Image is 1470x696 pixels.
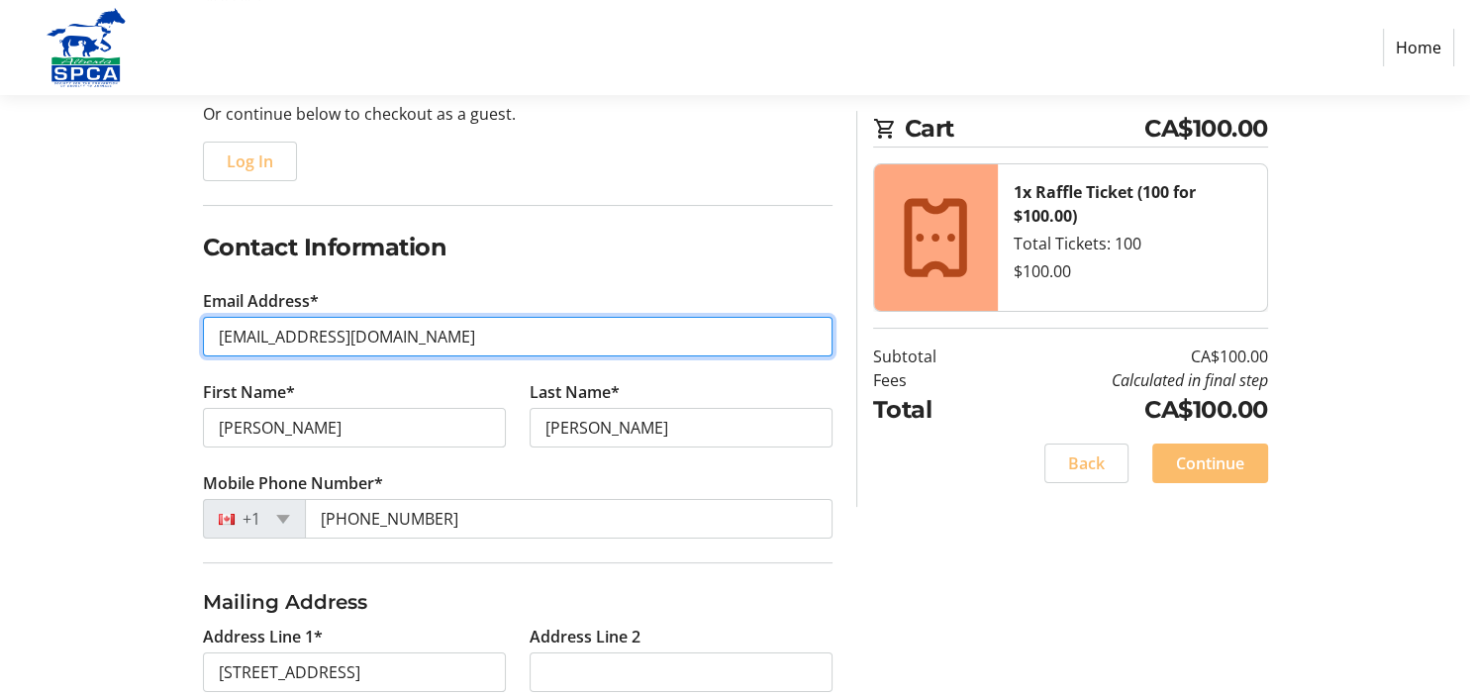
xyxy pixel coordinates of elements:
label: Last Name* [530,380,620,404]
img: Alberta SPCA's Logo [16,8,156,87]
input: (506) 234-5678 [305,499,833,539]
label: Address Line 1* [203,625,323,648]
div: Total Tickets: 100 [1014,232,1251,255]
span: CA$100.00 [1144,111,1268,147]
h2: Contact Information [203,230,833,265]
button: Continue [1152,444,1268,483]
span: Back [1068,451,1105,475]
button: Log In [203,142,297,181]
span: Log In [227,149,273,173]
p: Or continue below to checkout as a guest. [203,102,833,126]
td: Total [873,392,987,428]
td: Fees [873,368,987,392]
span: Cart [905,111,1145,147]
td: Subtotal [873,345,987,368]
strong: 1x Raffle Ticket (100 for $100.00) [1014,181,1196,227]
div: $100.00 [1014,259,1251,283]
td: CA$100.00 [987,345,1268,368]
button: Back [1044,444,1128,483]
td: Calculated in final step [987,368,1268,392]
label: First Name* [203,380,295,404]
a: Home [1383,29,1454,66]
h3: Mailing Address [203,587,833,617]
label: Email Address* [203,289,319,313]
label: Address Line 2 [530,625,640,648]
span: Continue [1176,451,1244,475]
label: Mobile Phone Number* [203,471,383,495]
input: Address [203,652,506,692]
td: CA$100.00 [987,392,1268,428]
